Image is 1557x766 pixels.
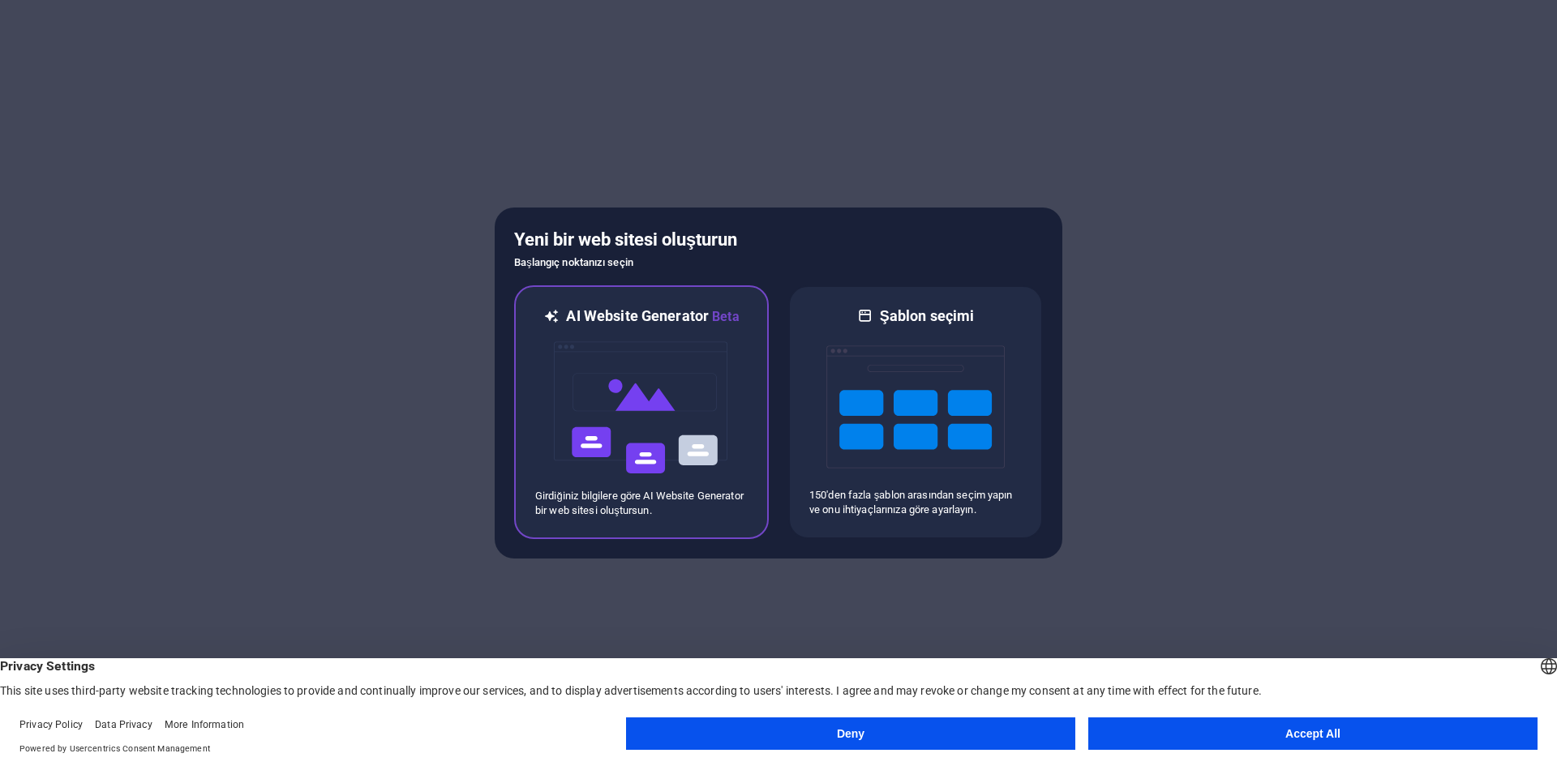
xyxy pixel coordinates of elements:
h6: AI Website Generator [566,306,739,327]
p: 150'den fazla şablon arasından seçim yapın ve onu ihtiyaçlarınıza göre ayarlayın. [809,488,1022,517]
div: Şablon seçimi150'den fazla şablon arasından seçim yapın ve onu ihtiyaçlarınıza göre ayarlayın. [788,285,1043,539]
h6: Şablon seçimi [880,306,975,326]
div: AI Website GeneratorBetaaiGirdiğiniz bilgilere göre AI Website Generator bir web sitesi oluştursun. [514,285,769,539]
h6: Başlangıç noktanızı seçin [514,253,1043,272]
p: Girdiğiniz bilgilere göre AI Website Generator bir web sitesi oluştursun. [535,489,748,518]
img: ai [552,327,731,489]
h5: Yeni bir web sitesi oluşturun [514,227,1043,253]
span: Beta [709,309,740,324]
